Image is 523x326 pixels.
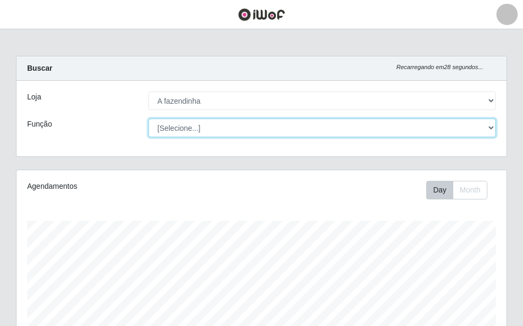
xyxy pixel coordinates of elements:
div: First group [426,181,487,199]
img: CoreUI Logo [238,8,285,21]
label: Loja [27,91,41,103]
label: Função [27,119,52,130]
i: Recarregando em 28 segundos... [396,64,483,70]
button: Month [453,181,487,199]
button: Day [426,181,453,199]
div: Agendamentos [27,181,213,192]
div: Toolbar with button groups [426,181,496,199]
strong: Buscar [27,64,52,72]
